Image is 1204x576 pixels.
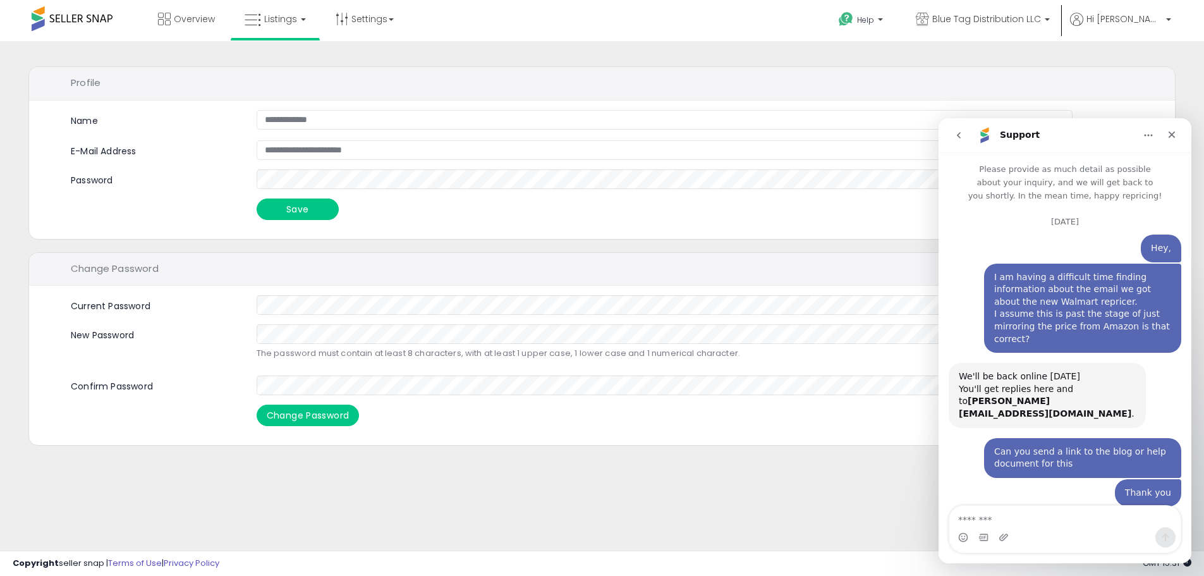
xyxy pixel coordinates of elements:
a: Terms of Use [108,557,162,569]
label: E-Mail Address [61,140,247,158]
strong: Copyright [13,557,59,569]
span: Help [857,15,874,25]
p: The password must contain at least 8 characters, with at least 1 upper case, 1 lower case and 1 n... [257,347,1073,360]
button: Change Password [257,405,360,426]
button: Save [257,199,339,220]
label: Name [71,114,98,128]
label: Current Password [61,295,247,313]
a: Help [829,2,896,41]
iframe: Intercom live chat [939,118,1191,563]
label: Password [61,169,247,187]
a: Privacy Policy [164,557,219,569]
span: Hi [PERSON_NAME] [1086,13,1162,25]
div: Profile [29,67,1175,101]
a: Hi [PERSON_NAME] [1070,13,1171,41]
label: Confirm Password [61,376,247,393]
span: Blue Tag Distribution LLC [932,13,1041,25]
div: Change Password [29,253,1175,286]
span: Overview [174,13,215,25]
span: Listings [264,13,297,25]
label: New Password [61,324,247,342]
div: seller snap | | [13,558,219,570]
i: Get Help [838,11,854,27]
